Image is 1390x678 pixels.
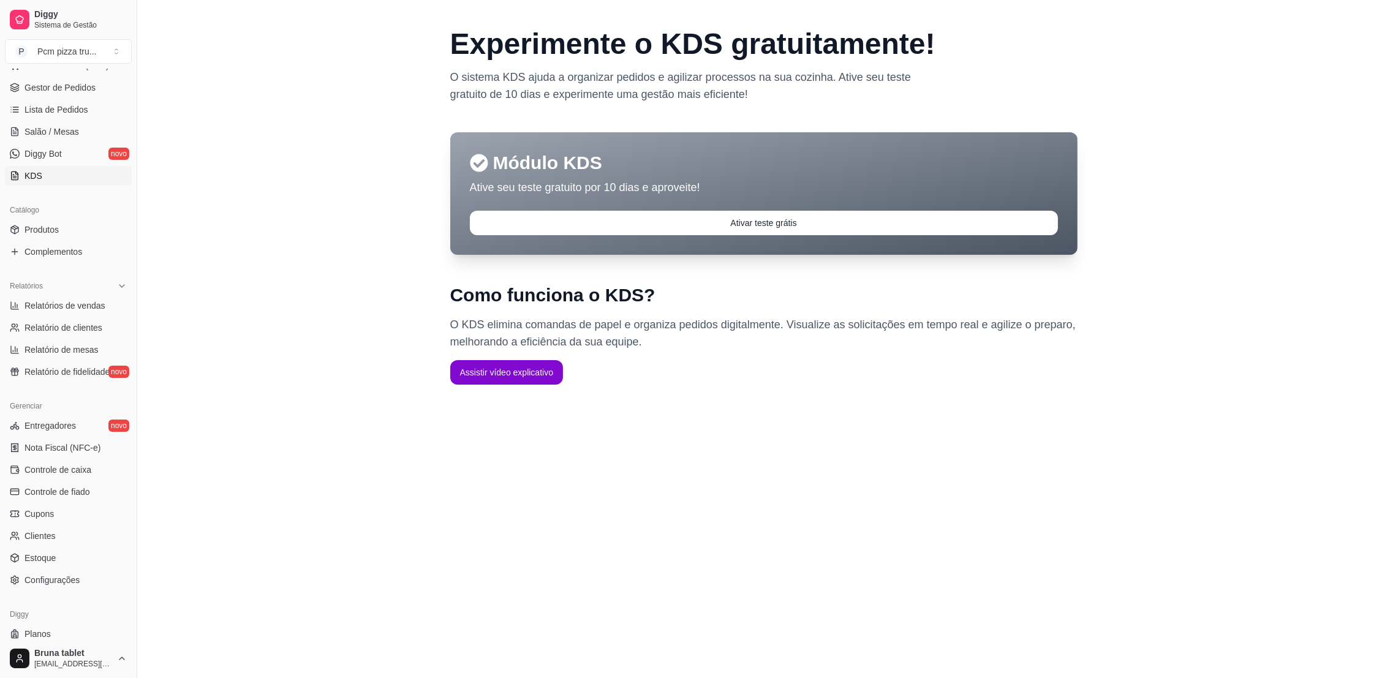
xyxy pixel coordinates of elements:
a: Relatórios de vendas [5,296,132,315]
a: Controle de caixa [5,460,132,480]
span: Bruna tablet [34,648,112,659]
div: Gerenciar [5,396,132,416]
a: Entregadoresnovo [5,416,132,435]
span: Diggy [34,9,127,20]
a: Controle de fiado [5,482,132,502]
span: Sistema de Gestão [34,20,127,30]
span: Complementos [25,246,82,258]
span: Gestor de Pedidos [25,81,96,94]
span: Controle de fiado [25,486,90,498]
h2: Experimente o KDS gratuitamente ! [450,29,1078,59]
a: Relatório de mesas [5,340,132,360]
a: Relatório de clientes [5,318,132,337]
p: O KDS elimina comandas de papel e organiza pedidos digitalmente. Visualize as solicitações em tem... [450,316,1078,350]
span: Estoque [25,552,56,564]
div: Pcm pizza tru ... [37,45,96,58]
span: Clientes [25,530,56,542]
a: Diggy Botnovo [5,144,132,164]
a: Salão / Mesas [5,122,132,141]
div: Catálogo [5,200,132,220]
a: Clientes [5,526,132,546]
a: Assistir vídeo explicativo [450,367,564,377]
a: Cupons [5,504,132,524]
button: Assistir vídeo explicativo [450,360,564,385]
span: [EMAIL_ADDRESS][DOMAIN_NAME] [34,659,112,669]
span: Relatório de mesas [25,344,99,356]
a: Nota Fiscal (NFC-e) [5,438,132,458]
a: Complementos [5,242,132,262]
span: Nota Fiscal (NFC-e) [25,442,100,454]
span: Planos [25,628,51,640]
span: Controle de caixa [25,464,91,476]
span: Configurações [25,574,80,586]
span: Salão / Mesas [25,126,79,138]
div: Diggy [5,605,132,624]
span: Cupons [25,508,54,520]
h2: Como funciona o KDS? [450,284,1078,306]
a: Relatório de fidelidadenovo [5,362,132,382]
span: Entregadores [25,420,76,432]
span: KDS [25,170,42,182]
p: Módulo KDS [470,152,1058,174]
a: DiggySistema de Gestão [5,5,132,34]
a: Lista de Pedidos [5,100,132,119]
a: Planos [5,624,132,644]
a: Estoque [5,548,132,568]
span: Diggy Bot [25,148,62,160]
span: Produtos [25,224,59,236]
a: KDS [5,166,132,186]
a: Configurações [5,570,132,590]
a: Gestor de Pedidos [5,78,132,97]
button: Ativar teste grátis [470,211,1058,235]
span: Relatórios de vendas [25,299,105,312]
span: Lista de Pedidos [25,104,88,116]
button: Bruna tablet[EMAIL_ADDRESS][DOMAIN_NAME] [5,644,132,673]
button: Select a team [5,39,132,64]
span: Relatórios [10,281,43,291]
p: Ative seu teste gratuito por 10 dias e aproveite! [470,179,1058,196]
span: Relatório de clientes [25,322,102,334]
p: O sistema KDS ajuda a organizar pedidos e agilizar processos na sua cozinha. Ative seu teste grat... [450,69,921,103]
a: Produtos [5,220,132,239]
span: P [15,45,28,58]
span: Relatório de fidelidade [25,366,110,378]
